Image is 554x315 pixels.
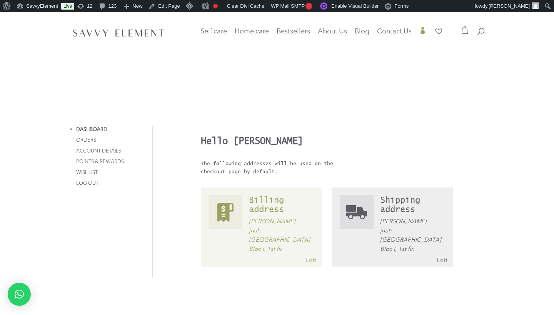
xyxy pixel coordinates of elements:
a: Home care [235,29,269,44]
span: Blog [355,28,369,35]
a: Self care [200,29,227,44]
p: The following addresses will be used on the checkout page by default. [201,159,335,176]
a: Edit [437,257,447,265]
span: About Us [318,28,347,35]
div: Focus keyphrase not set [213,4,218,8]
span: Contact Us [377,28,412,35]
a: Wishlist [76,170,98,175]
a: Live [61,3,74,10]
a: Account details [76,149,121,154]
a: Points & Rewards [76,159,124,164]
address: [PERSON_NAME] jnah [GEOGRAPHIC_DATA] Bloc I, 1st flr. [380,217,446,254]
a:  [419,27,426,40]
a: Contact Us [377,29,412,40]
address: [PERSON_NAME] jnah [GEOGRAPHIC_DATA] Bloc I, 1st flr. [249,217,314,254]
a: Edit [305,257,316,265]
a: Dashboard [76,127,107,132]
a: About Us [318,29,347,40]
div: Hello [PERSON_NAME] [201,137,453,145]
span:  [419,27,426,34]
a: Blog [355,29,369,40]
a: Orders [76,138,96,143]
span: Home care [235,28,269,35]
span: Self care [200,28,227,35]
span: ! [305,3,312,10]
h3: Shipping address [380,195,446,217]
img: SavvyElement [71,27,166,39]
span: Bestsellers [277,28,310,35]
a: Log out [76,181,98,186]
span: [PERSON_NAME] [489,3,530,9]
h3: Billing address [249,195,314,217]
a: Bestsellers [277,29,310,40]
